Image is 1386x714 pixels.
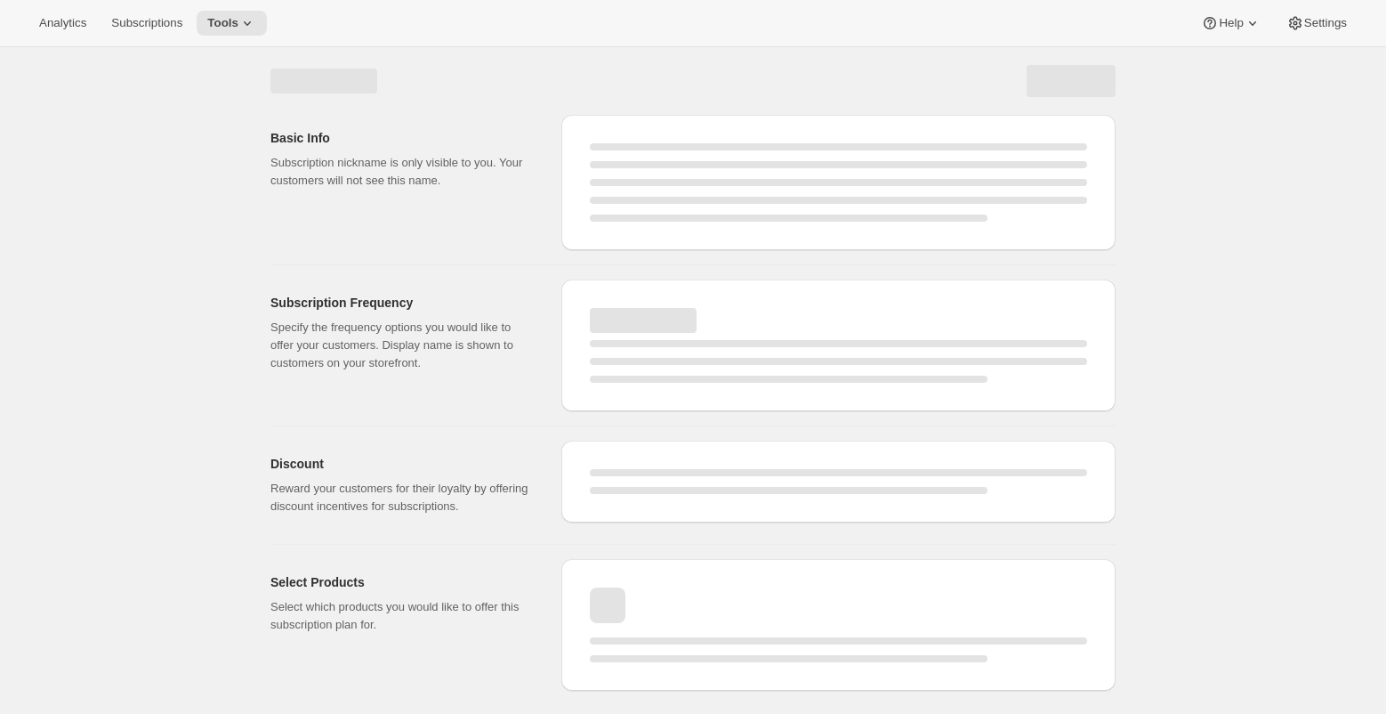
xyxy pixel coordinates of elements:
span: Settings [1304,16,1347,30]
button: Subscriptions [101,11,193,36]
button: Settings [1276,11,1358,36]
div: Page loading [249,47,1137,698]
span: Help [1219,16,1243,30]
p: Specify the frequency options you would like to offer your customers. Display name is shown to cu... [270,319,533,372]
button: Analytics [28,11,97,36]
button: Tools [197,11,267,36]
h2: Basic Info [270,129,533,147]
h2: Select Products [270,573,533,591]
span: Tools [207,16,238,30]
p: Select which products you would like to offer this subscription plan for. [270,598,533,634]
h2: Discount [270,455,533,473]
p: Reward your customers for their loyalty by offering discount incentives for subscriptions. [270,480,533,515]
span: Analytics [39,16,86,30]
p: Subscription nickname is only visible to you. Your customers will not see this name. [270,154,533,190]
span: Subscriptions [111,16,182,30]
h2: Subscription Frequency [270,294,533,312]
button: Help [1190,11,1271,36]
